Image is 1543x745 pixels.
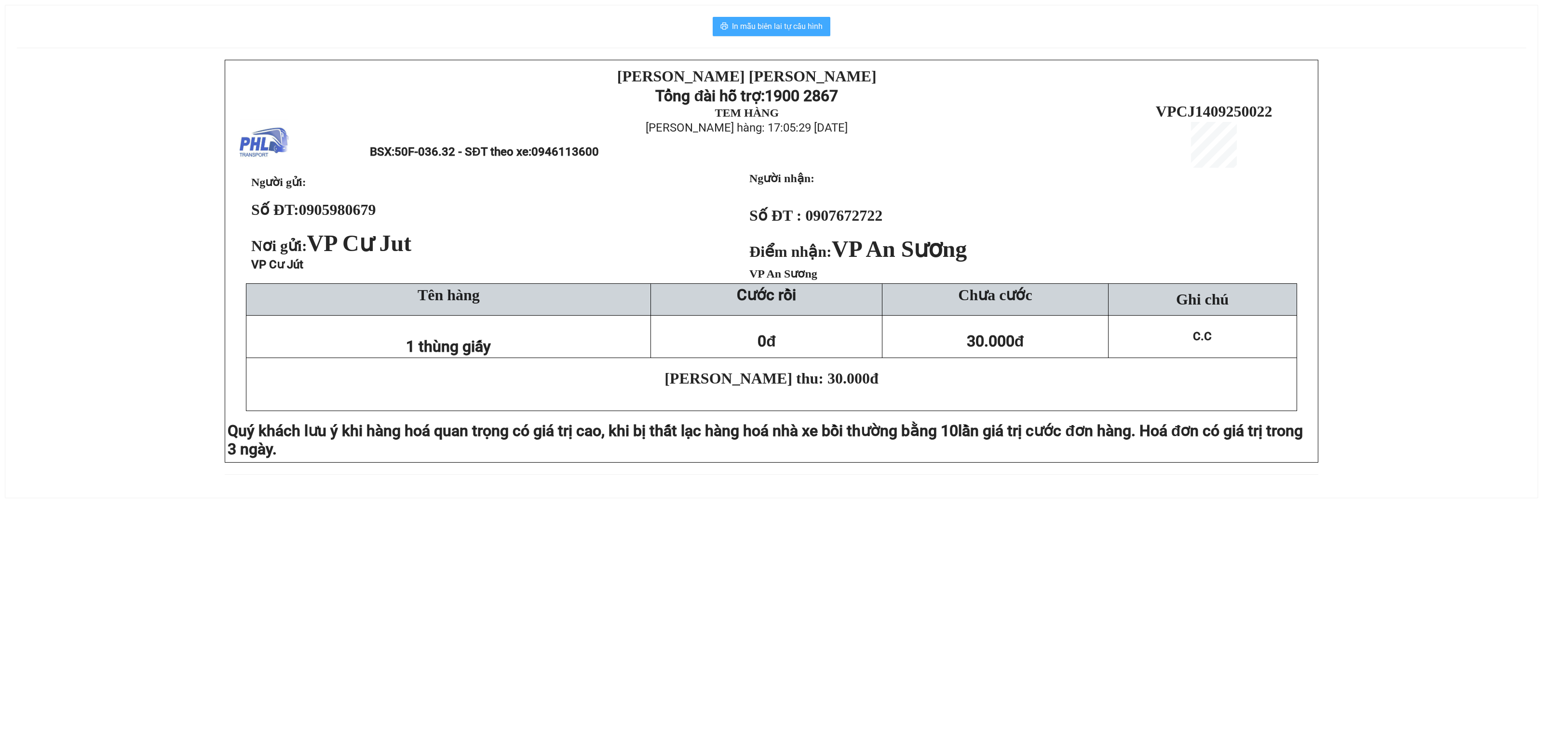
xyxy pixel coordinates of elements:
span: 0đ [758,332,776,350]
span: 50F-036.32 - SĐT theo xe: [394,145,598,159]
span: Chưa cước [958,286,1032,304]
span: VP An Sương [832,236,967,262]
span: 1 thùng giấy [406,337,491,356]
span: 30.000đ [967,332,1024,350]
strong: Số ĐT : [749,207,801,224]
span: Ghi chú [1176,291,1229,308]
span: 0907672722 [805,207,882,224]
span: Người gửi: [251,176,306,188]
span: Quý khách lưu ý khi hàng hoá quan trọng có giá trị cao, khi bị thất lạc hàng hoá nhà xe bồi thườn... [228,422,958,440]
strong: Cước rồi [737,286,796,304]
span: lần giá trị cước đơn hàng. Hoá đơn có giá trị trong 3 ngày. [228,422,1303,458]
span: VP An Sương [749,267,817,280]
span: 0946113600 [531,145,599,159]
span: Nơi gửi: [251,237,415,254]
strong: 1900 2867 [765,87,838,105]
span: VP Cư Jút [251,258,303,271]
span: printer [720,22,728,31]
strong: Người nhận: [749,172,814,185]
span: C.C [1193,330,1212,343]
strong: TEM HÀNG [715,106,779,119]
span: 0905980679 [299,201,376,218]
button: printerIn mẫu biên lai tự cấu hình [713,17,830,36]
span: [PERSON_NAME] thu: 30.000đ [664,370,879,387]
span: VP Cư Jut [307,230,412,256]
strong: [PERSON_NAME] [PERSON_NAME] [617,67,877,85]
span: Tên hàng [418,286,480,304]
strong: Số ĐT: [251,201,376,218]
strong: Điểm nhận: [749,243,967,260]
span: VPCJ1409250022 [1156,103,1272,120]
span: [PERSON_NAME] hàng: 17:05:29 [DATE] [646,121,848,134]
span: In mẫu biên lai tự cấu hình [732,20,823,32]
span: BSX: [370,145,598,159]
img: logo [240,119,288,168]
strong: Tổng đài hỗ trợ: [655,87,765,105]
